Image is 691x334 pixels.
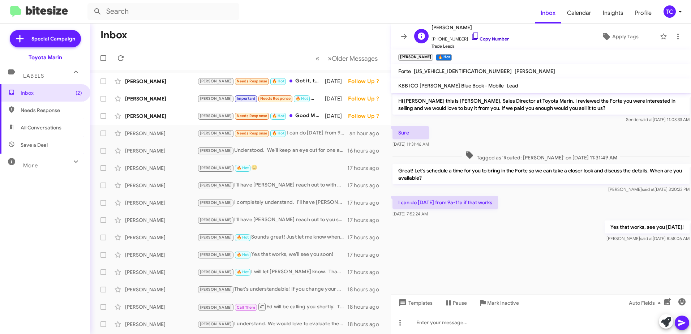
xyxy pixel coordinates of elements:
[398,68,411,74] span: Forte
[347,269,385,276] div: 17 hours ago
[507,82,518,89] span: Lead
[316,54,319,63] span: «
[125,112,197,120] div: [PERSON_NAME]
[197,129,349,137] div: I can do [DATE] from 9a-11a if that works
[311,51,324,66] button: Previous
[623,296,669,309] button: Auto Fields
[200,166,232,170] span: [PERSON_NAME]
[515,68,555,74] span: [PERSON_NAME]
[237,270,249,274] span: 🔥 Hot
[664,5,676,18] div: TC
[323,51,382,66] button: Next
[347,147,385,154] div: 16 hours ago
[237,96,256,101] span: Important
[87,3,239,20] input: Search
[347,199,385,206] div: 17 hours ago
[197,285,347,294] div: That's understandable! If you change your mind about selling the Honda in the future, feel free t...
[200,252,232,257] span: [PERSON_NAME]
[432,32,509,43] span: [PHONE_NUMBER]
[76,89,82,97] span: (2)
[200,287,232,292] span: [PERSON_NAME]
[612,30,639,43] span: Apply Tags
[398,82,504,89] span: KBB ICO [PERSON_NAME] Blue Book - Mobile
[414,68,512,74] span: [US_VEHICLE_IDENTIFICATION_NUMBER]
[197,198,347,207] div: I completely understand. I'll have [PERSON_NAME] reach out to you.
[200,131,232,136] span: [PERSON_NAME]
[471,36,509,42] a: Copy Number
[100,29,127,41] h1: Inbox
[535,3,561,23] a: Inbox
[432,43,509,50] span: Trade Leads
[347,164,385,172] div: 17 hours ago
[347,286,385,293] div: 18 hours ago
[237,131,267,136] span: Needs Response
[296,96,308,101] span: 🔥 Hot
[397,296,433,309] span: Templates
[200,79,232,83] span: [PERSON_NAME]
[237,305,256,310] span: Call Them
[608,187,690,192] span: [PERSON_NAME] [DATE] 3:20:23 PM
[125,147,197,154] div: [PERSON_NAME]
[436,54,451,61] small: 🔥 Hot
[21,89,82,97] span: Inbox
[349,130,385,137] div: an hour ago
[200,322,232,326] span: [PERSON_NAME]
[347,303,385,311] div: 18 hours ago
[328,54,332,63] span: »
[332,55,378,63] span: Older Messages
[125,78,197,85] div: [PERSON_NAME]
[392,164,690,184] p: Great! Let's schedule a time for you to bring in the Forte so we can take a closer look and discu...
[200,148,232,153] span: [PERSON_NAME]
[640,236,653,241] span: said at
[197,181,347,189] div: I'll have [PERSON_NAME] reach out to with an estimated range. Thank you!
[125,234,197,241] div: [PERSON_NAME]
[629,3,657,23] a: Profile
[200,96,232,101] span: [PERSON_NAME]
[392,94,690,115] p: Hi [PERSON_NAME] this is [PERSON_NAME], Sales Director at Toyota Marin. I reviewed the Forte you ...
[392,141,429,147] span: [DATE] 11:31:46 AM
[23,73,44,79] span: Labels
[237,79,267,83] span: Needs Response
[197,146,347,155] div: Understood. We'll keep an eye out for one and keep you posted. Thank you!
[31,35,75,42] span: Special Campaign
[125,95,197,102] div: [PERSON_NAME]
[125,251,197,258] div: [PERSON_NAME]
[200,114,232,118] span: [PERSON_NAME]
[125,217,197,224] div: [PERSON_NAME]
[29,54,62,61] div: Toyota Marin
[21,141,48,149] span: Save a Deal
[487,296,519,309] span: Mark Inactive
[10,30,81,47] a: Special Campaign
[583,30,656,43] button: Apply Tags
[453,296,467,309] span: Pause
[197,268,347,276] div: I will let [PERSON_NAME] know. Thank you!
[21,124,61,131] span: All Conversations
[125,164,197,172] div: [PERSON_NAME]
[392,211,428,217] span: [DATE] 7:52:24 AM
[237,114,267,118] span: Needs Response
[605,220,690,234] p: Yes that works, see you [DATE]!
[125,182,197,189] div: [PERSON_NAME]
[606,236,690,241] span: [PERSON_NAME] [DATE] 8:58:06 AM
[325,95,348,102] div: [DATE]
[597,3,629,23] a: Insights
[197,320,347,328] div: I understand. We would love to evaluate the vehicle further. Would you be available to bring it i...
[125,303,197,311] div: [PERSON_NAME]
[272,79,284,83] span: 🔥 Hot
[125,130,197,137] div: [PERSON_NAME]
[348,95,385,102] div: Follow Up ?
[200,270,232,274] span: [PERSON_NAME]
[398,54,433,61] small: [PERSON_NAME]
[200,235,232,240] span: [PERSON_NAME]
[462,151,620,161] span: Tagged as 'Routed: [PERSON_NAME]' on [DATE] 11:31:49 AM
[312,51,382,66] nav: Page navigation example
[125,269,197,276] div: [PERSON_NAME]
[347,321,385,328] div: 18 hours ago
[347,234,385,241] div: 17 hours ago
[348,78,385,85] div: Follow Up ?
[473,296,525,309] button: Mark Inactive
[642,187,654,192] span: said at
[561,3,597,23] span: Calendar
